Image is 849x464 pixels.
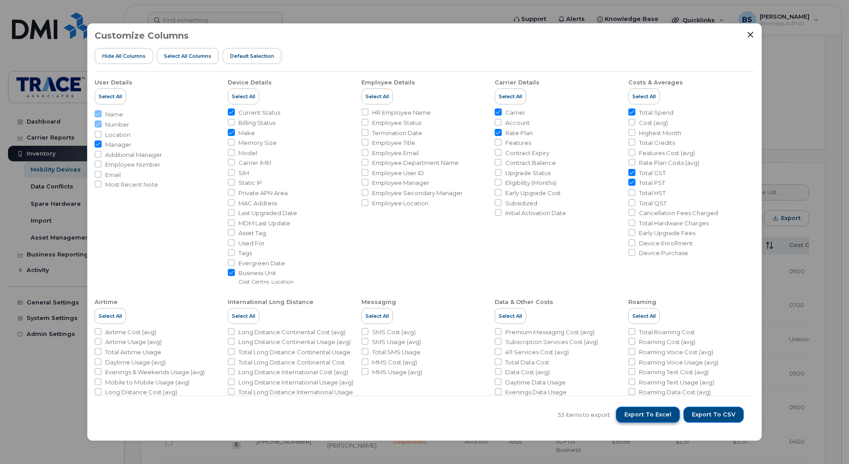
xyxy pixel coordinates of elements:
div: Messaging [361,298,396,306]
span: Initial Activation Date [505,209,566,217]
small: Cost Centre, Location [238,278,294,285]
span: Memory Size [238,139,277,147]
span: Model [238,149,257,157]
span: Subsidized [505,199,537,208]
span: Premium Messaging Cost (avg) [505,328,595,336]
span: Employee Location [372,199,428,208]
span: Export to CSV [692,411,735,419]
div: User Details [95,79,132,87]
span: Select All [232,312,255,320]
div: Airtime [95,298,118,306]
span: Device Enrollment [639,239,693,248]
button: Select All [628,88,660,104]
span: Evenings & Weekends Usage (avg) [105,368,205,376]
span: SMS Cost (avg) [372,328,416,336]
span: Account [505,119,530,127]
span: Default Selection [230,52,274,60]
span: Email [105,171,121,179]
span: MAC Address [238,199,277,208]
span: Total Credits [639,139,675,147]
span: 53 items to export [558,411,610,419]
div: Employee Details [361,79,415,87]
button: Export to Excel [616,407,680,423]
span: Rate Plan [505,129,533,137]
button: Select All [228,88,259,104]
span: Employee Number [105,160,160,169]
span: Employee Department Name [372,159,459,167]
span: Evergreen Date [238,259,285,268]
div: International Long Distance [228,298,313,306]
h3: Customize Columns [95,31,189,40]
button: Select All [361,88,393,104]
span: Roaming Text Cost (avg) [639,368,709,376]
span: Evenings Data Usage [505,388,567,396]
span: Select All [232,93,255,100]
div: Carrier Details [495,79,540,87]
button: Close [746,31,754,39]
button: Select all Columns [157,48,219,64]
span: Eligibility (Months) [505,179,556,187]
span: Select All [365,93,389,100]
span: Cancellation Fees Charged [639,209,718,217]
span: Total Hardware Charges [639,219,709,228]
span: Asset Tag [238,229,266,237]
button: Default Selection [222,48,282,64]
span: 411 Services Cost (avg) [505,348,569,356]
span: Select All [499,93,522,100]
span: Select All [99,93,122,100]
span: Total Airtime Usage [105,348,161,356]
span: Select All [499,312,522,320]
span: Early Upgrade Fees [639,229,695,237]
span: Roaming Data Cost (avg) [639,388,711,396]
span: Select All [632,312,656,320]
button: Select All [495,308,526,324]
span: MMS Usage (avg) [372,368,422,376]
span: Highest Month [639,129,681,137]
span: Select All [365,312,389,320]
span: Roaming Cost (avg) [639,338,695,346]
button: Select All [95,88,126,104]
span: HR Employee Name [372,108,431,117]
span: Billing Status [238,119,275,127]
span: Long Distance International Cost (avg) [238,368,348,376]
span: Select all Columns [164,52,211,60]
span: Private APN Area [238,189,288,197]
span: Roaming Voice Usage (avg) [639,358,718,367]
div: Device Details [228,79,272,87]
span: Number [105,120,129,129]
span: Total PST [639,179,665,187]
span: Total Long Distance Continental Cost [238,358,345,367]
span: Daytime Data Usage [505,378,566,387]
span: SIM [238,169,249,177]
span: Daytime Usage (avg) [105,358,166,367]
span: Employee Email [372,149,419,157]
button: Select All [228,308,259,324]
span: Used For [238,239,265,248]
span: Total GST [639,169,666,177]
span: Contract Expiry [505,149,549,157]
span: Total Data Cost [505,358,549,367]
span: Long Distance Cost (avg) [105,388,177,396]
div: Data & Other Costs [495,298,553,306]
span: Total Long Distance Continental Usage [238,348,350,356]
span: Long Distance Continental Usage (avg) [238,338,351,346]
span: Roaming Voice Cost (avg) [639,348,713,356]
span: Current Status [238,108,280,117]
span: Upgrade Status [505,169,551,177]
span: Airtime Cost (avg) [105,328,156,336]
span: Features [505,139,531,147]
span: Employee Secondary Manager [372,189,463,197]
span: Total SMS Usage [372,348,421,356]
span: Select All [632,93,656,100]
button: Select All [95,308,126,324]
span: Data Cost (avg) [505,368,550,376]
span: Long Distance Continental Cost (avg) [238,328,345,336]
span: Carrier IMEI [238,159,271,167]
span: Termination Date [372,129,422,137]
button: Select All [628,308,660,324]
span: MDM Last Update [238,219,290,228]
span: MMS Cost (avg) [372,358,417,367]
span: Early Upgrade Cost [505,189,561,197]
span: Total Long Distance International Usage [238,388,353,396]
span: Hide All Columns [102,52,146,60]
